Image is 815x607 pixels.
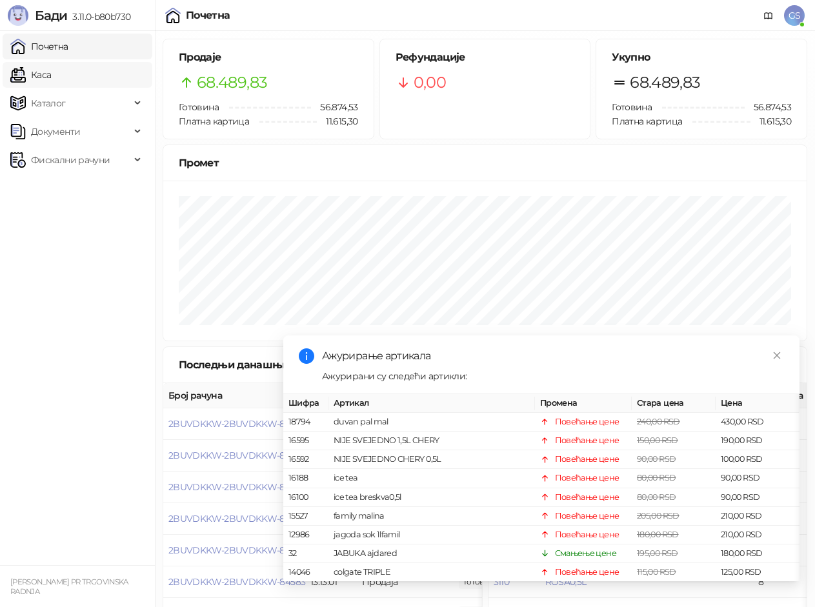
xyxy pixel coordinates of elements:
div: Повећање цене [555,453,619,466]
h5: Продаје [179,50,358,65]
div: Промет [179,155,791,171]
button: 2BUVDKKW-2BUVDKKW-84588 [168,418,306,430]
div: Последњи данашњи рачуни [179,357,350,373]
td: 16188 [283,469,328,488]
span: 115,00 RSD [637,567,676,577]
td: 190,00 RSD [716,432,800,450]
div: Повећање цене [555,510,619,522]
span: 56.874,53 [745,100,791,114]
button: 2BUVDKKW-2BUVDKKW-84583 [168,576,305,588]
td: NIJE SVEJEDNO CHERY 0,5L [328,450,535,469]
a: Документација [758,5,779,26]
div: Повећање цене [555,434,619,447]
div: Повећање цене [555,490,619,503]
td: 16100 [283,488,328,506]
span: 11.615,30 [750,114,791,128]
span: GS [784,5,805,26]
a: Почетна [10,34,68,59]
span: Готовина [179,101,219,113]
td: 210,00 RSD [716,526,800,544]
span: 180,00 RSD [637,530,679,539]
div: Повећање цене [555,566,619,579]
th: Број рачуна [163,383,305,408]
span: 3.11.0-b80b730 [67,11,130,23]
td: jagoda sok 1lfamil [328,526,535,544]
button: 2BUVDKKW-2BUVDKKW-84584 [168,544,306,556]
td: 125,00 RSD [716,563,800,582]
a: Каса [10,62,51,88]
span: 11.615,30 [317,114,357,128]
button: 2BUVDKKW-2BUVDKKW-84586 [168,481,306,493]
span: 0,00 [414,70,446,95]
div: Ажурирање артикала [322,348,784,364]
td: colgate TRIPLE [328,563,535,582]
img: Logo [8,5,28,26]
span: 205,00 RSD [637,511,679,521]
span: 68.489,83 [197,70,267,95]
span: 80,00 RSD [637,492,676,501]
td: family malina [328,507,535,526]
span: info-circle [299,348,314,364]
span: 240,00 RSD [637,417,680,426]
td: JABUKA ajdared [328,544,535,563]
span: 80,00 RSD [637,473,676,483]
td: NIJE SVEJEDNO 1,5L CHERY [328,432,535,450]
span: 90,00 RSD [637,454,676,464]
span: 68.489,83 [630,70,700,95]
th: Цена [716,394,800,413]
td: 14046 [283,563,328,582]
span: 195,00 RSD [637,548,678,558]
th: Артикал [328,394,535,413]
div: Повећање цене [555,472,619,484]
td: 430,00 RSD [716,413,800,432]
span: close [772,351,781,360]
h5: Рефундације [396,50,575,65]
div: Повећање цене [555,528,619,541]
td: 18794 [283,413,328,432]
td: 16595 [283,432,328,450]
th: Промена [535,394,632,413]
span: 150,00 RSD [637,435,678,445]
small: [PERSON_NAME] PR TRGOVINSKA RADNJA [10,577,128,596]
span: Бади [35,8,67,23]
td: 12986 [283,526,328,544]
button: 2BUVDKKW-2BUVDKKW-84585 [168,513,305,524]
td: 100,00 RSD [716,450,800,469]
div: Смањење цене [555,547,616,560]
span: Платна картица [179,115,249,127]
td: 16592 [283,450,328,469]
td: ice tea breskva0,5l [328,488,535,506]
td: 90,00 RSD [716,488,800,506]
td: 210,00 RSD [716,507,800,526]
h5: Укупно [612,50,791,65]
span: Документи [31,119,80,144]
span: 56.874,53 [311,100,357,114]
a: Close [770,348,784,363]
span: Каталог [31,90,66,116]
div: Почетна [186,10,230,21]
span: Фискални рачуни [31,147,110,173]
th: Шифра [283,394,328,413]
div: Повећање цене [555,415,619,428]
td: 180,00 RSD [716,544,800,563]
th: Стара цена [632,394,716,413]
td: duvan pal mal [328,413,535,432]
span: Готовина [612,101,652,113]
td: 32 [283,544,328,563]
td: ice tea [328,469,535,488]
td: 90,00 RSD [716,469,800,488]
div: Ажурирани су следећи артикли: [322,369,784,383]
span: Платна картица [612,115,682,127]
td: 15527 [283,507,328,526]
button: 2BUVDKKW-2BUVDKKW-84587 [168,450,305,461]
